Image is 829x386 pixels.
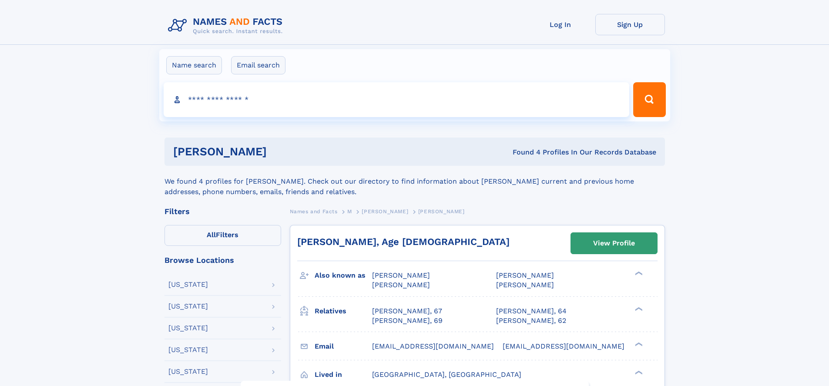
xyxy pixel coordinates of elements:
[166,56,222,74] label: Name search
[207,231,216,239] span: All
[347,208,352,215] span: M
[297,236,510,247] a: [PERSON_NAME], Age [DEMOGRAPHIC_DATA]
[633,341,643,347] div: ❯
[164,14,290,37] img: Logo Names and Facts
[633,271,643,276] div: ❯
[633,306,643,312] div: ❯
[633,82,665,117] button: Search Button
[496,306,567,316] a: [PERSON_NAME], 64
[372,281,430,289] span: [PERSON_NAME]
[168,303,208,310] div: [US_STATE]
[164,225,281,246] label: Filters
[168,281,208,288] div: [US_STATE]
[168,325,208,332] div: [US_STATE]
[164,166,665,197] div: We found 4 profiles for [PERSON_NAME]. Check out our directory to find information about [PERSON_...
[315,339,372,354] h3: Email
[372,316,443,326] a: [PERSON_NAME], 69
[372,370,521,379] span: [GEOGRAPHIC_DATA], [GEOGRAPHIC_DATA]
[362,206,408,217] a: [PERSON_NAME]
[372,271,430,279] span: [PERSON_NAME]
[389,148,656,157] div: Found 4 Profiles In Our Records Database
[164,208,281,215] div: Filters
[315,304,372,319] h3: Relatives
[168,368,208,375] div: [US_STATE]
[315,268,372,283] h3: Also known as
[290,206,338,217] a: Names and Facts
[164,82,630,117] input: search input
[347,206,352,217] a: M
[595,14,665,35] a: Sign Up
[372,342,494,350] span: [EMAIL_ADDRESS][DOMAIN_NAME]
[496,281,554,289] span: [PERSON_NAME]
[418,208,465,215] span: [PERSON_NAME]
[526,14,595,35] a: Log In
[496,271,554,279] span: [PERSON_NAME]
[503,342,624,350] span: [EMAIL_ADDRESS][DOMAIN_NAME]
[593,233,635,253] div: View Profile
[173,146,390,157] h1: [PERSON_NAME]
[633,369,643,375] div: ❯
[164,256,281,264] div: Browse Locations
[571,233,657,254] a: View Profile
[315,367,372,382] h3: Lived in
[362,208,408,215] span: [PERSON_NAME]
[496,316,566,326] a: [PERSON_NAME], 62
[231,56,285,74] label: Email search
[168,346,208,353] div: [US_STATE]
[372,306,442,316] a: [PERSON_NAME], 67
